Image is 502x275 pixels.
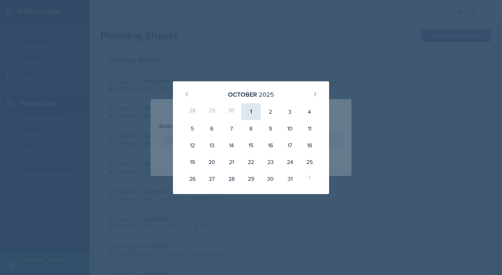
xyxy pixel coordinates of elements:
[241,120,261,137] div: 8
[202,137,222,154] div: 13
[241,170,261,187] div: 29
[280,137,300,154] div: 17
[183,103,202,120] div: 28
[222,154,241,170] div: 21
[300,120,319,137] div: 11
[300,154,319,170] div: 25
[202,120,222,137] div: 6
[280,154,300,170] div: 24
[241,103,261,120] div: 1
[280,170,300,187] div: 31
[183,137,202,154] div: 12
[202,170,222,187] div: 27
[241,154,261,170] div: 22
[222,103,241,120] div: 30
[300,137,319,154] div: 18
[261,137,280,154] div: 16
[222,137,241,154] div: 14
[202,103,222,120] div: 29
[183,170,202,187] div: 26
[228,90,257,99] div: October
[261,120,280,137] div: 9
[241,137,261,154] div: 15
[300,103,319,120] div: 4
[222,120,241,137] div: 7
[261,154,280,170] div: 23
[280,103,300,120] div: 3
[222,170,241,187] div: 28
[261,103,280,120] div: 2
[183,154,202,170] div: 19
[261,170,280,187] div: 30
[183,120,202,137] div: 5
[259,90,274,99] div: 2025
[300,170,319,187] div: 1
[202,154,222,170] div: 20
[280,120,300,137] div: 10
